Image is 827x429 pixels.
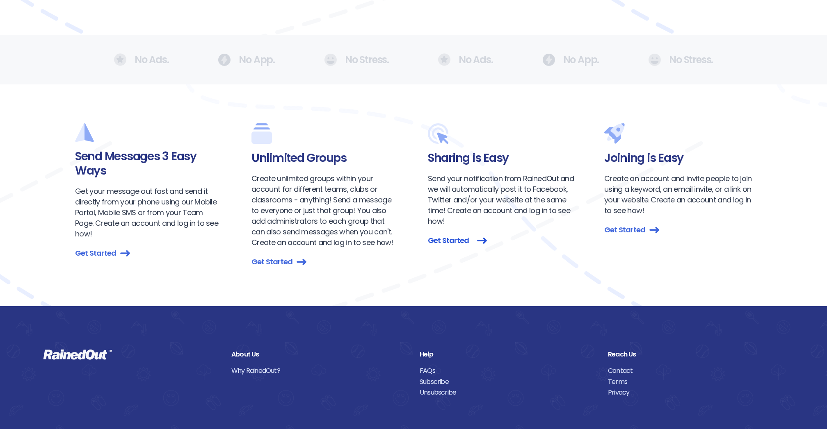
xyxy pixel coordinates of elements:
[75,186,223,239] div: Get your message out fast and send it directly from your phone using our Mobile Portal, Mobile SM...
[428,173,576,227] div: Send your notification from RainedOut and we will automatically post it to Facebook, Twitter and/...
[251,173,399,248] div: Create unlimited groups within your account for different teams, clubs or classrooms - anything! ...
[251,256,399,267] a: Get Started
[75,247,223,259] a: Get Started
[231,365,407,376] a: Why RainedOut?
[218,54,231,66] img: No Ads.
[114,53,126,66] img: No Ads.
[428,123,448,144] img: Dialogue bubble
[604,151,752,165] div: Joining is Easy
[542,54,555,66] img: No Ads.
[608,387,784,398] a: Privacy
[608,365,784,376] a: Contact
[438,53,450,66] img: No Ads.
[251,151,399,165] div: Unlimited Groups
[648,54,661,66] img: No Ads.
[251,123,272,144] img: Dialogue bubble
[604,173,752,216] div: Create an account and invite people to join using a keyword, an email invite, or a link on your w...
[420,387,596,398] a: Unsubscribe
[604,224,752,235] a: Get Started
[420,349,596,360] div: Help
[604,123,625,144] img: Dialogue bubble
[75,123,94,142] img: Dialogue bubble
[608,349,784,360] div: Reach Us
[218,54,275,66] div: No App.
[420,377,596,387] a: Subscribe
[324,54,389,66] div: No Stress.
[324,54,337,66] img: No Ads.
[75,149,223,178] div: Send Messages 3 Easy Ways
[648,54,713,66] div: No Stress.
[542,54,599,66] div: No App.
[420,365,596,376] a: FAQs
[114,53,169,66] div: No Ads.
[428,235,576,246] a: Get Started
[608,377,784,387] a: Terms
[428,151,576,165] div: Sharing is Easy
[438,53,493,66] div: No Ads.
[231,349,407,360] div: About Us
